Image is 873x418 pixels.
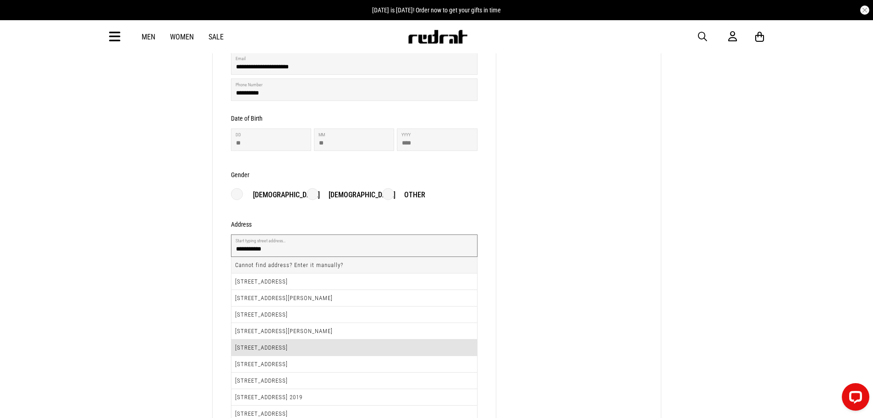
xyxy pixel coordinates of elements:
[209,33,224,41] a: Sale
[244,189,320,201] p: [DEMOGRAPHIC_DATA]
[319,189,395,201] p: [DEMOGRAPHIC_DATA]
[835,379,873,418] iframe: LiveChat chat widget
[142,33,155,41] a: Men
[407,30,468,44] img: Redrat logo
[231,273,477,290] li: [STREET_ADDRESS]
[231,290,477,307] li: [STREET_ADDRESS][PERSON_NAME]
[231,356,477,373] li: [STREET_ADDRESS]
[395,189,425,201] p: Other
[231,115,263,122] h3: Date of Birth
[231,257,477,273] li: Cannot find address? Enter it manually?
[231,340,477,356] li: [STREET_ADDRESS]
[372,6,501,14] span: [DATE] is [DATE]! Order now to get your gifts in time
[231,171,249,178] h3: Gender
[231,373,477,389] li: [STREET_ADDRESS]
[231,221,252,228] h3: Address
[231,307,477,323] li: [STREET_ADDRESS]
[231,323,477,340] li: [STREET_ADDRESS][PERSON_NAME]
[170,33,194,41] a: Women
[231,389,477,406] li: [STREET_ADDRESS] 2019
